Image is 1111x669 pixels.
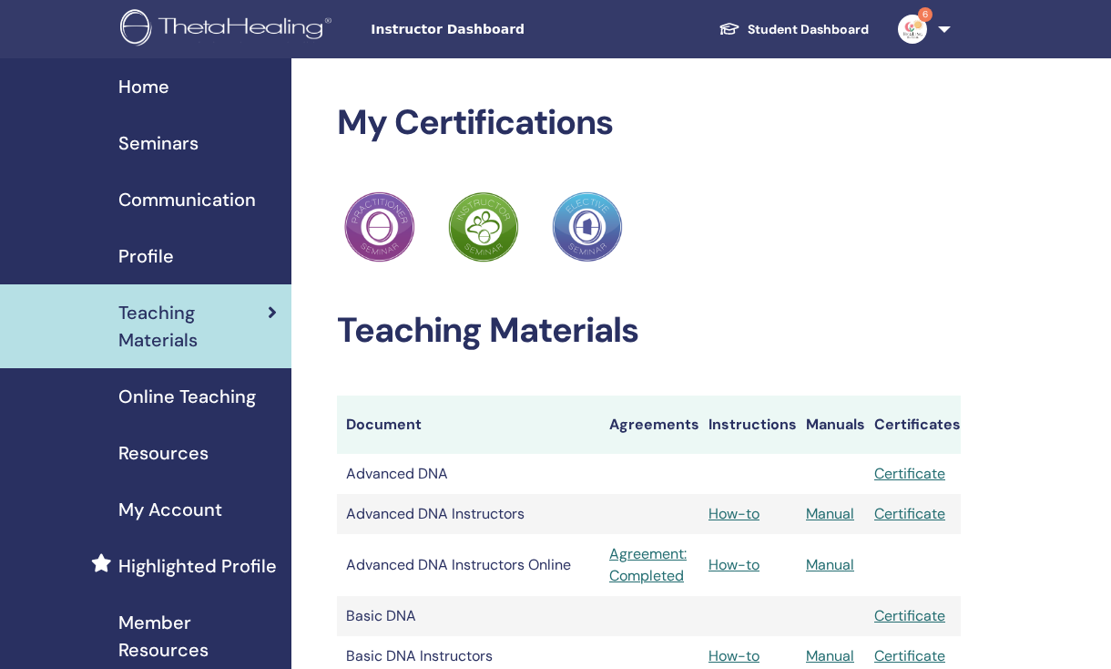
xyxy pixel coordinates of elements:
a: Manual [806,504,854,523]
td: Advanced DNA [337,454,600,494]
img: logo.png [120,9,338,50]
td: Basic DNA [337,596,600,636]
a: Certificate [874,646,945,665]
a: Manual [806,555,854,574]
th: Manuals [797,396,865,454]
span: My Account [118,496,222,523]
span: Teaching Materials [118,299,268,354]
a: Manual [806,646,854,665]
td: Advanced DNA Instructors Online [337,534,600,596]
th: Agreements [600,396,699,454]
span: Member Resources [118,609,277,664]
a: How-to [708,646,759,665]
span: Online Teaching [118,383,256,410]
span: Seminars [118,129,199,157]
td: Advanced DNA Instructors [337,494,600,534]
span: 6 [918,7,933,22]
span: Instructor Dashboard [371,20,644,39]
h2: My Certifications [337,102,961,144]
a: Student Dashboard [704,13,883,46]
img: Practitioner [344,191,415,262]
a: Certificate [874,504,945,523]
a: Certificate [874,464,945,483]
span: Profile [118,242,174,270]
a: How-to [708,555,759,574]
img: Practitioner [552,191,623,262]
img: Practitioner [448,191,519,262]
th: Certificates [865,396,961,454]
th: Document [337,396,600,454]
a: How-to [708,504,759,523]
img: default.jpg [898,15,927,44]
a: Agreement: Completed [609,543,690,587]
span: Highlighted Profile [118,552,277,580]
a: Certificate [874,606,945,625]
span: Home [118,73,169,100]
span: Resources [118,439,209,467]
h2: Teaching Materials [337,310,961,352]
img: graduation-cap-white.svg [719,21,740,36]
th: Instructions [699,396,797,454]
span: Communication [118,186,256,213]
